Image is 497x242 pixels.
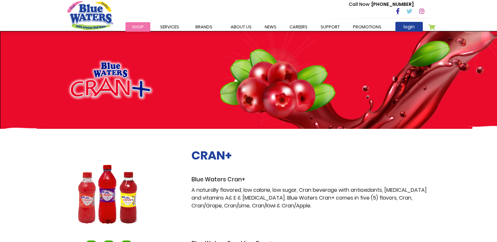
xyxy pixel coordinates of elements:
[195,24,212,30] span: Brands
[258,22,283,32] a: News
[191,148,430,162] h2: CRAN+
[395,22,423,32] a: login
[154,22,186,32] a: Services
[224,22,258,32] a: about us
[349,1,414,8] p: [PHONE_NUMBER]
[189,22,219,32] a: Brands
[191,186,430,210] p: A naturally flavored, low calorie, low sugar, Cran beverage with antioxidants, [MEDICAL_DATA] and...
[349,1,372,8] span: Call Now :
[283,22,314,32] a: careers
[314,22,346,32] a: support
[160,24,179,30] span: Services
[125,22,150,32] a: Shop
[346,22,388,32] a: Promotions
[132,24,144,30] span: Shop
[191,176,430,183] h3: Blue Waters Cran+
[67,1,113,30] a: store logo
